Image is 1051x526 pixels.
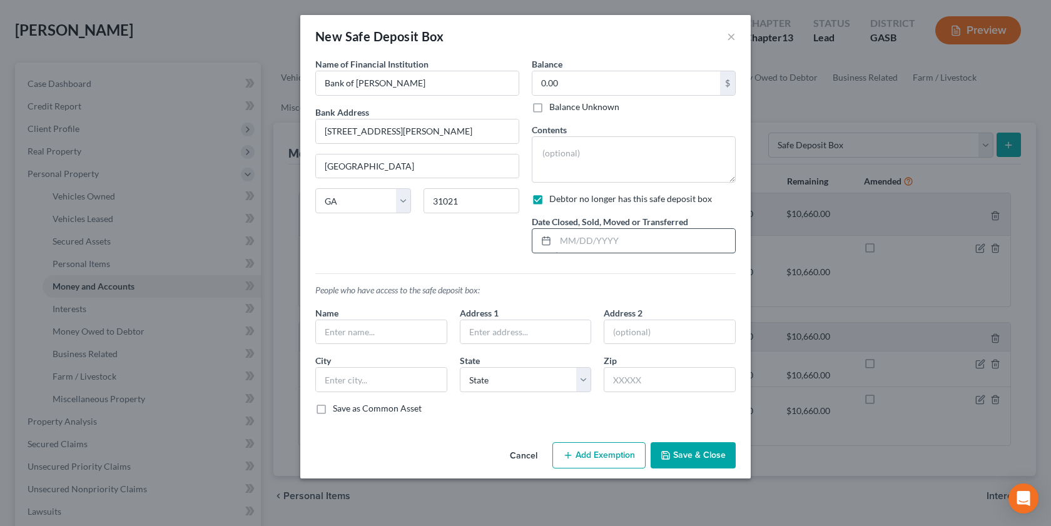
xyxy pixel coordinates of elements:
[604,354,617,367] label: Zip
[1008,483,1038,513] div: Open Intercom Messenger
[315,59,429,69] span: Name of Financial Institution
[552,442,646,468] button: Add Exemption
[604,306,642,320] label: Address 2
[720,71,735,95] div: $
[651,442,736,468] button: Save & Close
[316,320,447,344] input: Enter name...
[532,123,567,136] label: Contents
[556,229,735,253] input: MM/DD/YYYY
[315,106,369,119] label: Bank Address
[315,284,736,296] p: People who have access to the safe deposit box:
[532,58,562,71] label: Balance
[316,119,519,143] input: Enter address...
[549,101,619,113] label: Balance Unknown
[604,320,735,344] input: (optional)
[316,368,447,392] input: Enter city...
[532,71,720,95] input: 0.00
[315,354,331,367] label: City
[604,367,736,392] input: XXXXX
[315,306,338,320] label: Name
[316,154,519,178] input: Enter city...
[549,193,712,205] label: Debtor no longer has this safe deposit box
[316,71,519,95] input: Enter name...
[315,28,444,45] div: New Safe Deposit Box
[727,29,736,44] button: ×
[460,306,499,320] label: Address 1
[500,443,547,468] button: Cancel
[460,354,480,367] label: State
[532,216,688,227] span: Date Closed, Sold, Moved or Transferred
[333,402,422,415] label: Save as Common Asset
[424,188,519,213] input: Enter zip...
[460,320,591,344] input: Enter address...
